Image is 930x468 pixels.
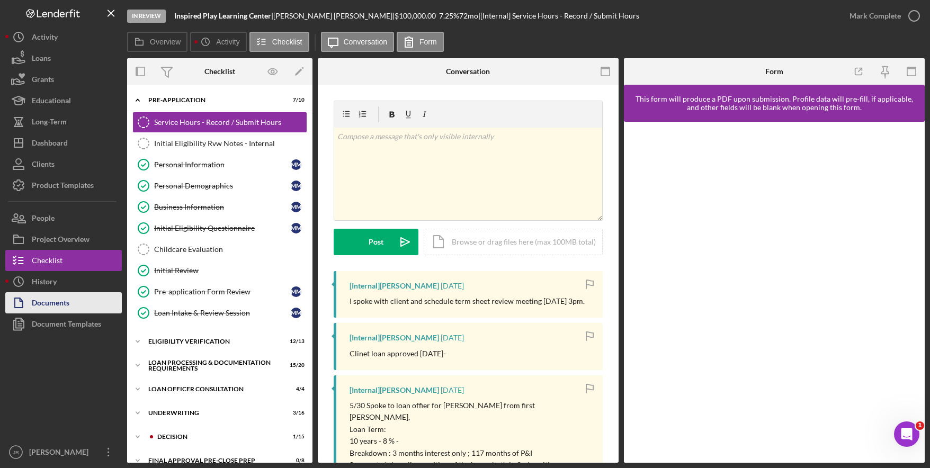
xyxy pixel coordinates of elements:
[154,309,291,317] div: Loan Intake & Review Session
[154,245,307,254] div: Childcare Evaluation
[441,334,464,342] time: 2025-06-10 21:55
[132,218,307,239] a: Initial Eligibility QuestionnaireMM
[350,400,592,424] p: 5/30 Spoke to loan offier for [PERSON_NAME] from first [PERSON_NAME],
[174,12,273,20] div: |
[350,295,585,307] p: I spoke with client and schedule term sheet review meeting [DATE] 3pm.
[350,334,439,342] div: [Internal] [PERSON_NAME]
[148,338,278,345] div: Eligibility Verification
[285,362,305,368] div: 15 / 20
[148,410,278,416] div: Underwriting
[839,5,925,26] button: Mark Complete
[765,67,783,76] div: Form
[629,95,919,112] div: This form will produce a PDF upon submission. Profile data will pre-fill, if applicable, and othe...
[369,229,383,255] div: Post
[285,97,305,103] div: 7 / 10
[132,133,307,154] a: Initial Eligibility Rvw Notes - Internal
[273,12,395,20] div: [PERSON_NAME] [PERSON_NAME] |
[285,457,305,464] div: 0 / 8
[291,159,301,170] div: M M
[157,434,278,440] div: Decision
[291,202,301,212] div: M M
[216,38,239,46] label: Activity
[154,139,307,148] div: Initial Eligibility Rvw Notes - Internal
[350,424,592,435] p: Loan Term:
[459,12,478,20] div: 72 mo
[350,386,439,394] div: [Internal] [PERSON_NAME]
[249,32,309,52] button: Checklist
[419,38,437,46] label: Form
[439,12,459,20] div: 7.25 %
[132,175,307,196] a: Personal DemographicsMM
[285,434,305,440] div: 1 / 15
[148,359,278,372] div: Loan Processing & Documentation Requirements
[849,5,901,26] div: Mark Complete
[285,338,305,345] div: 12 / 13
[894,421,919,447] iframe: Intercom live chat
[150,38,181,46] label: Overview
[132,281,307,302] a: Pre-application Form ReviewMM
[148,457,278,464] div: Final Approval Pre-Close Prep
[5,313,122,335] button: Document Templates
[291,181,301,191] div: M M
[204,67,235,76] div: Checklist
[154,266,307,275] div: Initial Review
[321,32,395,52] button: Conversation
[344,38,388,46] label: Conversation
[285,410,305,416] div: 3 / 16
[634,132,915,452] iframe: Lenderfit form
[350,447,592,459] p: Breakdown : 3 months interest only ; 117 months of P&I
[291,308,301,318] div: M M
[148,97,278,103] div: Pre-Application
[291,286,301,297] div: M M
[26,442,95,465] div: [PERSON_NAME]
[441,386,464,394] time: 2025-05-30 17:52
[132,239,307,260] a: Childcare Evaluation
[350,282,439,290] div: [Internal] [PERSON_NAME]
[127,10,166,23] div: In Review
[154,182,291,190] div: Personal Demographics
[397,32,444,52] button: Form
[148,386,278,392] div: Loan Officer Consultation
[154,287,291,296] div: Pre-application Form Review
[291,223,301,233] div: M M
[127,32,187,52] button: Overview
[446,67,490,76] div: Conversation
[190,32,246,52] button: Activity
[132,260,307,281] a: Initial Review
[441,282,464,290] time: 2025-06-17 17:00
